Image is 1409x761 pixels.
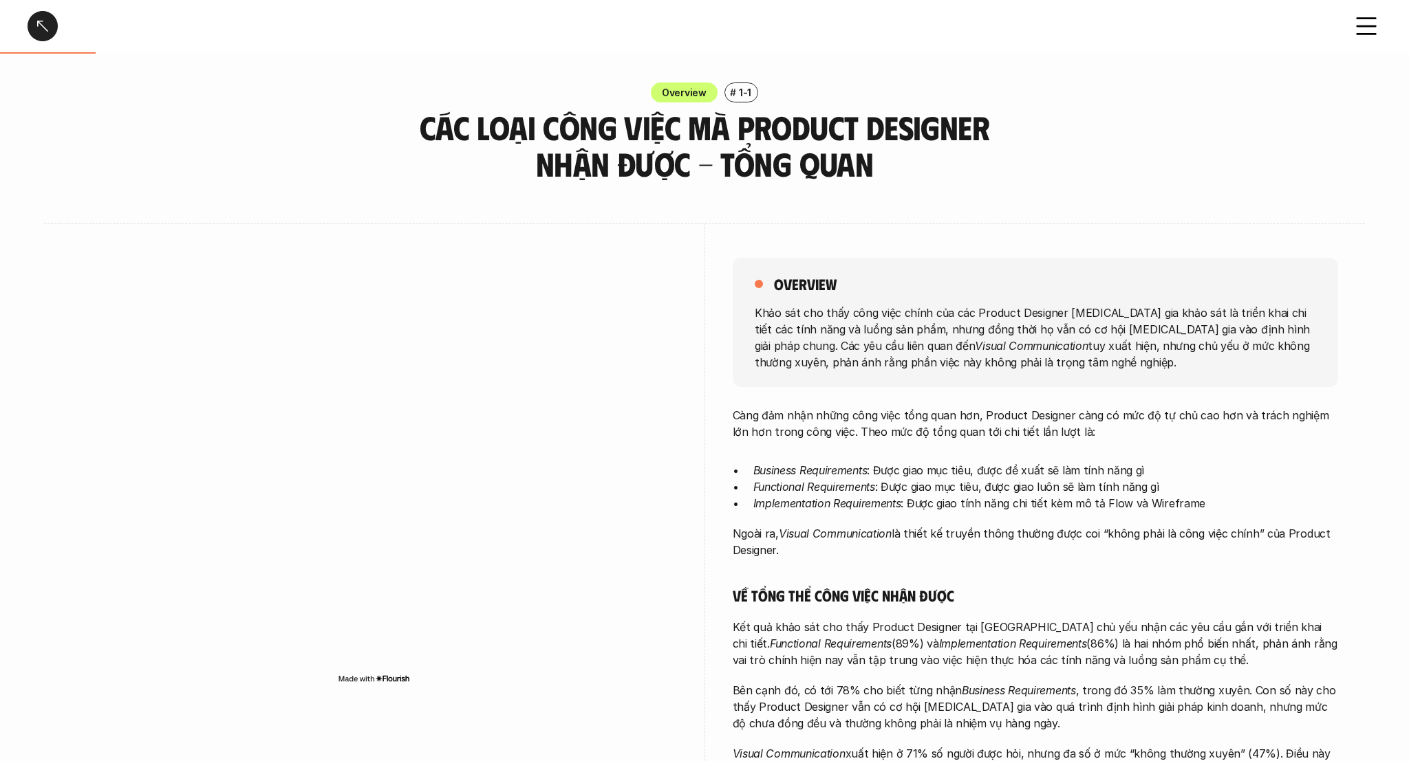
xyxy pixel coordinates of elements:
[733,682,1338,731] p: Bên cạnh đó, có tới 78% cho biết từng nhận , trong đó 35% làm thường xuyên. Con số này cho thấy P...
[753,496,901,510] em: Implementation Requirements
[939,637,1087,650] em: Implementation Requirements
[733,525,1338,558] p: Ngoài ra, là thiết kế truyền thông thường được coi “không phải là công việc chính” của Product De...
[753,463,868,477] em: Business Requirements
[753,495,1338,511] p: : Được giao tính năng chi tiết kèm mô tả Flow và Wireframe
[733,619,1338,668] p: Kết quả khảo sát cho thấy Product Designer tại [GEOGRAPHIC_DATA] chủ yếu nhận các yêu cầu gắn với...
[730,87,736,98] h6: #
[753,478,1338,495] p: : Được giao mục tiêu, được giao luôn sẽ làm tính năng gì
[662,85,707,100] p: Overview
[739,85,751,100] p: 1-1
[755,304,1316,370] p: Khảo sát cho thấy công việc chính của các Product Designer [MEDICAL_DATA] gia khảo sát là triển k...
[338,673,410,684] img: Made with Flourish
[412,109,997,182] h3: Các loại công việc mà Product Designer nhận được - Tổng quan
[753,462,1338,478] p: : Được giao mục tiêu, được đề xuất sẽ làm tính năng gì
[733,747,846,760] em: Visual Communication
[774,274,837,294] h5: overview
[779,527,892,540] em: Visual Communication
[753,480,875,494] em: Functional Requirements
[962,683,1076,697] em: Business Requirements
[733,586,1338,605] h5: Về tổng thể công việc nhận được
[72,258,677,670] iframe: Interactive or visual content
[733,407,1338,440] p: Càng đảm nhận những công việc tổng quan hơn, Product Designer càng có mức độ tự chủ cao hơn và tr...
[770,637,892,650] em: Functional Requirements
[975,338,1088,352] em: Visual Communication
